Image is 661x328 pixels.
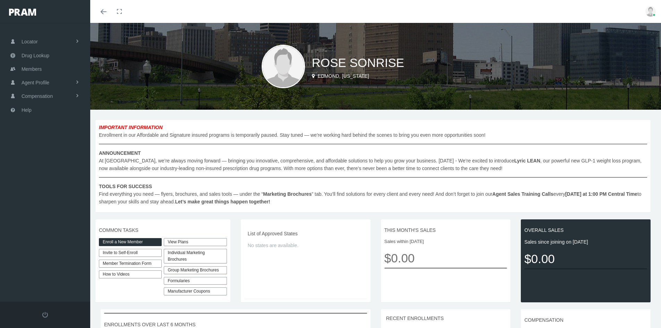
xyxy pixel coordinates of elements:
[22,103,32,117] span: Help
[22,90,53,103] span: Compensation
[22,49,49,62] span: Drug Lookup
[9,9,36,16] img: PRAM_20_x_78.png
[645,6,656,17] img: user-placeholder.jpg
[262,45,305,88] img: user-placeholder.jpg
[312,56,404,69] span: ROSE SONRISE
[22,35,38,48] span: Locator
[22,62,42,76] span: Members
[22,76,49,89] span: Agent Profile
[317,73,369,79] span: EDMOND, [US_STATE]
